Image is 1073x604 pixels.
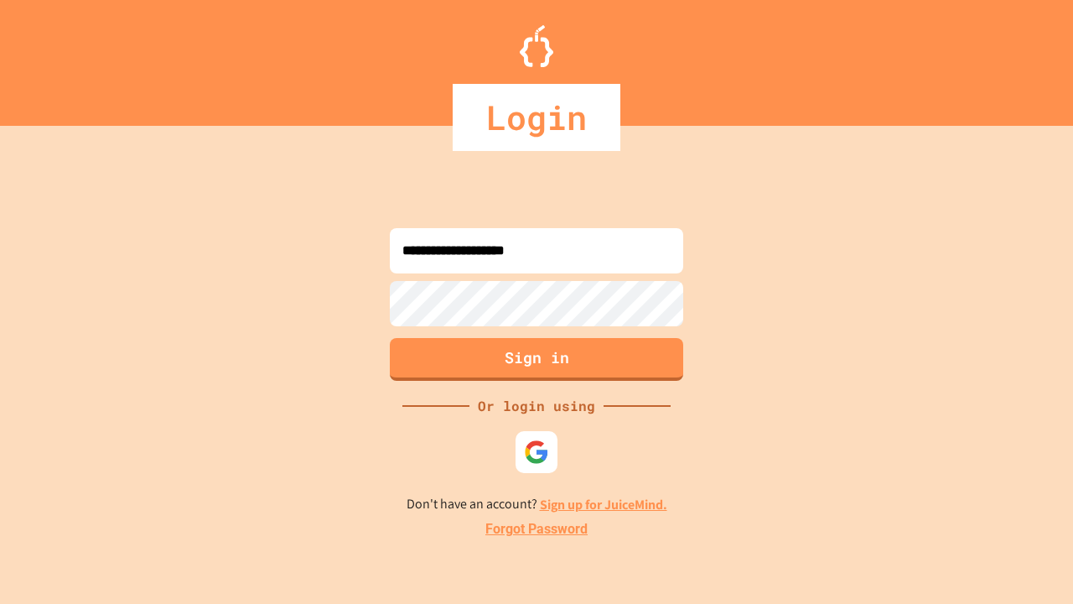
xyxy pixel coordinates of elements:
div: Login [453,84,620,151]
img: google-icon.svg [524,440,549,465]
div: Or login using [469,396,604,416]
button: Sign in [390,338,683,381]
img: Logo.svg [520,25,553,67]
a: Forgot Password [485,519,588,539]
a: Sign up for JuiceMind. [540,496,667,513]
p: Don't have an account? [407,494,667,515]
